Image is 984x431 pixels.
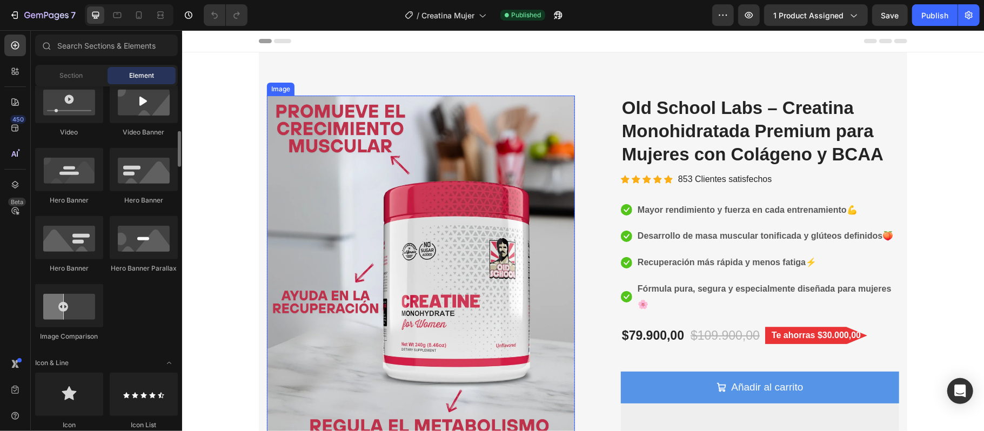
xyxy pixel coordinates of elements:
[71,9,76,22] p: 7
[921,10,948,21] div: Publish
[60,71,83,80] span: Section
[35,35,178,56] input: Search Sections & Elements
[912,4,958,26] button: Publish
[110,196,178,205] div: Hero Banner
[456,227,624,237] strong: Recuperación más rápida y menos fatiga
[456,251,716,282] p: 🌸
[110,264,178,273] div: Hero Banner Parallax
[87,54,110,64] div: Image
[439,297,503,315] div: $79.900,00
[456,201,700,210] strong: Desarrollo de masa muscular tonificada y glúteos definidos
[35,127,103,137] div: Video
[881,11,899,20] span: Save
[511,10,541,20] span: Published
[456,254,709,263] strong: Fórmula pura, segura y especialmente diseñada para mujeres
[10,115,26,124] div: 450
[456,172,675,188] p: 💪
[4,4,81,26] button: 7
[549,348,621,366] div: Añadir al carrito
[35,332,103,341] div: Image Comparison
[439,65,717,137] h2: Old School Labs – Creatina Monohidratada Premium para Mujeres con Colágeno y BCAA
[456,175,665,184] strong: Mayor rendimiento y fuerza en cada entrenamiento
[764,4,868,26] button: 1 product assigned
[439,341,717,373] button: Añadir al carrito
[182,30,984,431] iframe: Design area
[872,4,908,26] button: Save
[421,10,474,21] span: Creatina Mujer
[35,196,103,205] div: Hero Banner
[110,420,178,430] div: Icon List
[110,127,178,137] div: Video Banner
[583,297,685,314] pre: Te ahorras $30.000,00
[204,4,247,26] div: Undo/Redo
[160,354,178,372] span: Toggle open
[773,10,844,21] span: 1 product assigned
[35,358,69,368] span: Icon & Line
[417,10,419,21] span: /
[129,71,154,80] span: Element
[35,420,103,430] div: Icon
[507,297,579,315] div: $109.900,00
[35,264,103,273] div: Hero Banner
[496,142,590,157] p: 853 Clientes satisfechos
[8,198,26,206] div: Beta
[947,378,973,404] div: Open Intercom Messenger
[456,198,711,214] p: 🍑
[456,225,634,240] p: ⚡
